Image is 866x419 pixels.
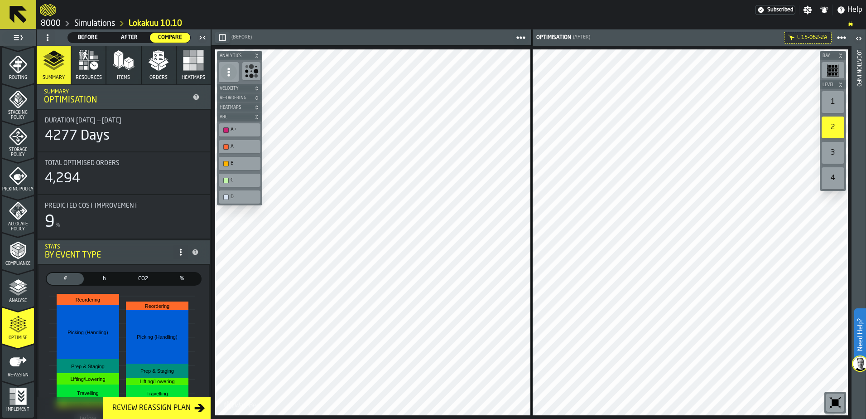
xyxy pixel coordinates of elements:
[67,32,109,43] label: button-switch-multi-Before
[231,177,258,183] div: C
[56,222,60,229] span: %
[45,160,202,167] div: Title
[821,83,836,88] span: Level
[217,93,262,102] button: button-
[163,272,202,286] label: button-switch-multi-Share
[231,144,258,150] div: A
[799,5,816,15] label: button-toggle-Settings
[45,171,80,187] div: 4,294
[2,187,34,192] span: Picking Policy
[154,34,187,42] span: Compare
[74,19,115,29] a: link-to-/wh/i/b2e041e4-2753-4086-a82a-958e8abdd2c7
[126,275,160,283] span: CO2
[109,33,149,43] div: thumb
[797,35,800,40] div: L.
[221,142,259,151] div: A
[833,5,866,15] label: button-toggle-Help
[2,233,34,269] li: menu Compliance
[2,47,34,83] li: menu Routing
[149,75,168,81] span: Orders
[820,80,846,89] button: button-
[816,5,832,15] label: button-toggle-Notifications
[124,272,163,286] label: button-switch-multi-CO2
[85,272,124,286] label: button-switch-multi-Time
[41,19,61,29] a: link-to-/wh/i/b2e041e4-2753-4086-a82a-958e8abdd2c7
[822,167,844,189] div: 4
[165,275,199,283] span: %
[218,86,252,91] span: Velocity
[822,142,844,164] div: 3
[44,89,189,95] div: Summary
[2,147,34,157] span: Storage Policy
[48,275,82,283] span: €
[217,84,262,93] button: button-
[149,32,191,43] label: button-switch-multi-Compare
[150,33,190,43] div: thumb
[755,5,795,15] a: link-to-/wh/i/b2e041e4-2753-4086-a82a-958e8abdd2c7/settings/billing
[852,31,865,48] label: button-toggle-Open
[231,161,258,166] div: B
[217,189,262,205] div: button-toolbar-undefined
[2,270,34,307] li: menu Analyse
[2,31,34,44] label: button-toggle-Toggle Full Menu
[820,89,846,115] div: button-toolbar-undefined
[45,213,55,231] div: 9
[218,115,252,120] span: ABC
[217,112,262,122] button: button-
[72,34,105,42] span: Before
[821,54,836,58] span: Bay
[68,33,108,43] div: thumb
[822,117,844,138] div: 2
[221,175,259,185] div: C
[109,403,194,414] div: Review Reassign Plan
[38,152,210,194] div: stat-Total Optimised Orders
[573,34,590,40] span: (After)
[45,202,202,209] div: Title
[40,2,56,18] a: logo-header
[2,407,34,412] span: Implement
[820,115,846,140] div: button-toolbar-undefined
[2,196,34,232] li: menu Allocate Policy
[221,125,259,135] div: A+
[2,307,34,344] li: menu Optimise
[217,122,262,138] div: button-toolbar-undefined
[2,84,34,121] li: menu Stacking Policy
[40,18,862,29] nav: Breadcrumb
[822,91,844,113] div: 1
[129,19,182,29] a: link-to-/wh/i/b2e041e4-2753-4086-a82a-958e8abdd2c7/simulations/e53ed77a-2c10-4ca5-8dd6-b36d7352681e
[2,75,34,80] span: Routing
[231,127,258,133] div: A+
[801,34,828,41] span: 15-062-2A
[847,5,862,15] span: Help
[217,155,262,172] div: button-toolbar-undefined
[109,32,150,43] label: button-switch-multi-After
[820,166,846,191] div: button-toolbar-undefined
[2,122,34,158] li: menu Storage Policy
[231,34,252,40] span: (Before)
[855,309,865,360] label: Need Help?
[164,273,201,285] div: thumb
[117,75,130,81] span: Items
[215,32,230,43] button: button-
[2,298,34,303] span: Analyse
[217,103,262,112] button: button-
[45,117,202,124] div: Title
[852,29,866,419] header: Location Info
[221,192,259,202] div: D
[2,10,34,46] li: menu Agents
[218,105,252,110] span: Heatmaps
[218,54,252,58] span: Analytics
[755,5,795,15] div: Menu Subscription
[788,34,795,41] div: Hide filter
[767,7,793,13] span: Subscribed
[820,140,846,166] div: button-toolbar-undefined
[46,272,85,286] label: button-switch-multi-Cost
[217,51,262,60] button: button-
[43,75,65,81] span: Summary
[103,397,211,419] button: button-Review Reassign Plan
[2,373,34,378] span: Re-assign
[87,275,121,283] span: h
[125,273,162,285] div: thumb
